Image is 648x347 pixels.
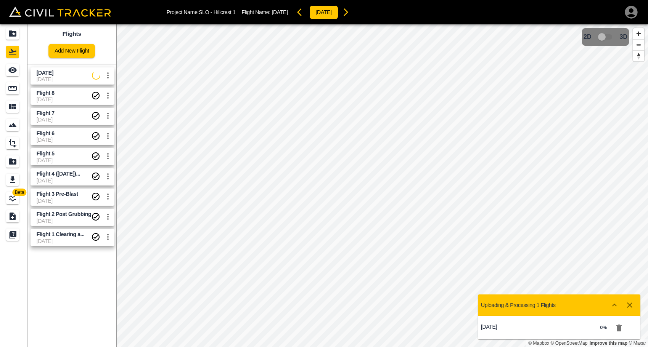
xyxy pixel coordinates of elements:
button: Show more [607,297,622,313]
button: Reset bearing to north [633,50,644,61]
p: Project Name: SLO - Hillcrest 1 [167,9,236,15]
img: Civil Tracker [9,6,111,17]
button: [DATE] [309,5,338,19]
p: Uploading & Processing 1 Flights [481,302,556,308]
button: Zoom out [633,39,644,50]
button: Zoom in [633,28,644,39]
a: Map feedback [590,341,627,346]
a: Mapbox [528,341,549,346]
span: [DATE] [272,9,288,15]
a: Maxar [629,341,646,346]
strong: 0 % [600,325,606,330]
canvas: Map [116,24,648,347]
p: Flight Name: [241,9,288,15]
span: 3D [620,34,627,40]
span: 3D model not uploaded yet [595,30,617,44]
span: 2D [584,34,591,40]
a: OpenStreetMap [551,341,588,346]
p: [DATE] [481,324,559,330]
